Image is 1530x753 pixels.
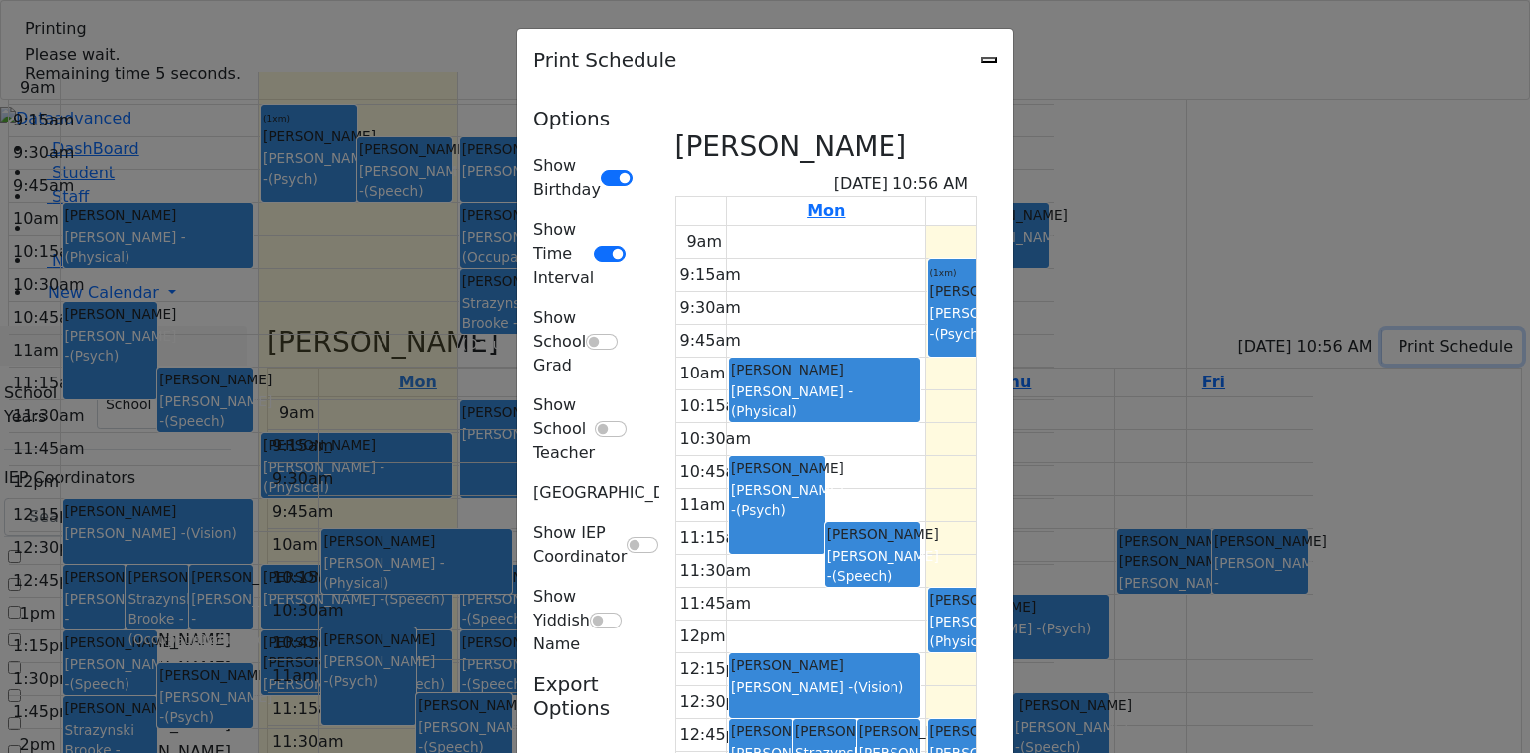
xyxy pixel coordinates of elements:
a: August 25, 2025 [803,197,849,225]
span: (Psych) [935,326,985,342]
div: [PERSON_NAME] - [731,381,918,422]
label: Show School Grad [533,306,586,377]
div: [PERSON_NAME] [731,360,918,379]
label: [GEOGRAPHIC_DATA] [533,481,700,505]
div: 10:30am [676,427,756,451]
label: Show Time Interval [533,218,594,290]
label: Show Birthday [533,154,601,202]
span: (Speech) [832,568,892,584]
label: Show Yiddish Name [533,585,590,656]
span: (1xm) [930,268,957,278]
div: [PERSON_NAME] - [731,677,918,697]
span: (Physical) [930,633,996,649]
div: 12pm [676,625,730,648]
div: 12:30pm [676,690,756,714]
div: [PERSON_NAME] [859,721,918,741]
h5: Options [533,107,632,130]
div: 12:45pm [676,723,756,747]
div: 10:15am [676,394,756,418]
div: [PERSON_NAME] [731,655,918,675]
label: Show IEP Coordinator [533,521,627,569]
div: 11:30am [676,559,756,583]
button: Close [981,57,997,63]
div: [PERSON_NAME] [731,458,823,478]
span: (Vision) [853,679,903,695]
div: 11am [676,493,730,517]
div: 11:45am [676,592,756,616]
h5: Export Options [533,672,632,720]
div: [PERSON_NAME] - [827,546,918,587]
span: (Physical) [731,403,797,419]
div: [PERSON_NAME] [930,590,1118,610]
h3: [PERSON_NAME] [675,130,907,164]
div: [PERSON_NAME] - [930,303,1022,344]
div: [PERSON_NAME] - [930,612,1118,652]
span: [DATE] 10:56 AM [834,172,968,196]
div: [PERSON_NAME] [795,721,855,741]
div: 10am [676,362,730,385]
div: 9:30am [676,296,745,320]
div: 12:15pm [676,657,756,681]
h5: Print Schedule [533,45,676,75]
div: 10:45am [676,460,756,484]
div: 11:15am [676,526,756,550]
div: 9:45am [676,329,745,353]
label: Show School Teacher [533,393,595,465]
div: 9:15am [676,263,745,287]
div: 9am [682,230,726,254]
div: [PERSON_NAME] [827,524,918,544]
div: [PERSON_NAME] [731,721,791,741]
div: [PERSON_NAME] [930,261,1022,302]
div: [PERSON_NAME] [930,721,1118,741]
div: [PERSON_NAME] - [731,480,823,521]
span: (Psych) [736,502,786,518]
